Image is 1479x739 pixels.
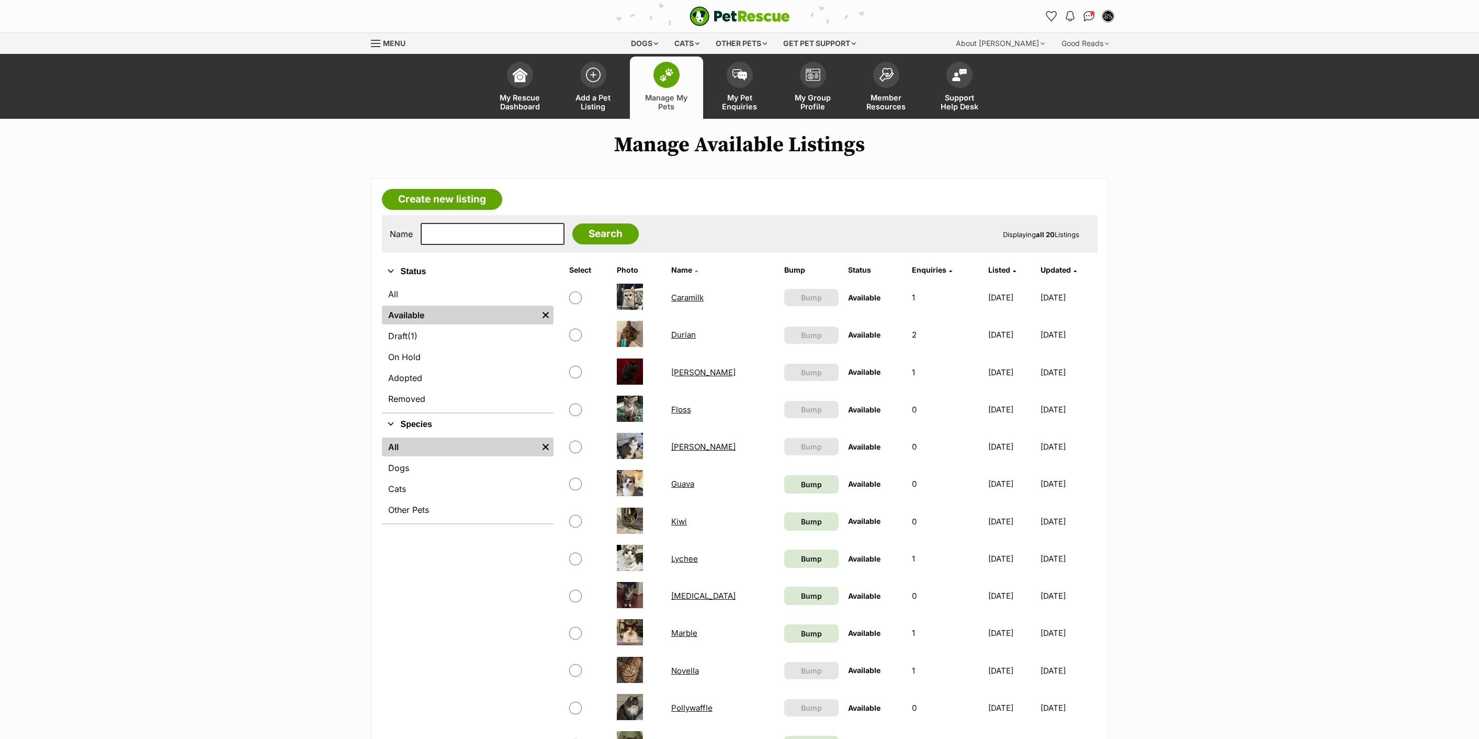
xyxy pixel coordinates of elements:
th: Select [565,262,612,278]
a: PetRescue [690,6,790,26]
a: My Group Profile [776,57,850,119]
img: member-resources-icon-8e73f808a243e03378d46382f2149f9095a855e16c252ad45f914b54edf8863c.svg [879,68,894,82]
span: Listed [988,265,1010,274]
div: Cats [667,33,707,54]
td: 1 [908,541,983,577]
a: All [382,438,538,456]
a: Durian [671,330,696,340]
span: Available [848,666,880,675]
div: Get pet support [776,33,863,54]
span: Available [848,517,880,525]
td: 0 [908,391,983,428]
td: [DATE] [984,653,1040,689]
a: [PERSON_NAME] [671,442,736,452]
span: Name [671,265,692,274]
label: Name [390,229,413,239]
span: Updated [1041,265,1071,274]
a: Create new listing [382,189,502,210]
td: [DATE] [1041,503,1096,540]
img: notifications-46538b983faf8c2785f20acdc204bb7945ddae34d4c08c2a6579f10ce5e182be.svg [1066,11,1074,21]
span: Bump [801,441,822,452]
a: My Pet Enquiries [703,57,776,119]
a: Adopted [382,368,554,387]
a: All [382,285,554,304]
td: [DATE] [1041,653,1096,689]
span: Bump [801,404,822,415]
div: Other pets [708,33,774,54]
td: [DATE] [1041,578,1096,614]
a: Updated [1041,265,1077,274]
a: Bump [784,512,839,531]
a: Remove filter [538,438,554,456]
img: help-desk-icon-fdf02630f3aa405de69fd3d07c3f3aa587a6932b1a1747fa1d2bba05be0121f9.svg [952,69,967,81]
span: Bump [801,665,822,676]
a: Pollywaffle [671,703,713,713]
td: [DATE] [1041,279,1096,316]
th: Photo [613,262,666,278]
a: [MEDICAL_DATA] [671,591,736,601]
span: Add a Pet Listing [570,93,617,111]
input: Search [572,223,639,244]
a: Add a Pet Listing [557,57,630,119]
span: translation missing: en.admin.listings.index.attributes.enquiries [912,265,946,274]
a: Menu [371,33,413,52]
span: Available [848,554,880,563]
img: logo-e224e6f780fb5917bec1dbf3a21bbac754714ae5b6737aabdf751b685950b380.svg [690,6,790,26]
a: Novella [671,666,699,676]
button: Status [382,265,554,278]
div: Good Reads [1054,33,1116,54]
td: 0 [908,466,983,502]
td: [DATE] [1041,541,1096,577]
span: Available [848,442,880,451]
div: Dogs [624,33,665,54]
button: Bump [784,364,839,381]
td: [DATE] [1041,317,1096,353]
button: Bump [784,438,839,455]
span: My Pet Enquiries [716,93,763,111]
td: [DATE] [984,391,1040,428]
a: Bump [784,475,839,494]
a: Remove filter [538,306,554,324]
td: [DATE] [984,466,1040,502]
span: Bump [801,702,822,713]
a: My Rescue Dashboard [483,57,557,119]
a: Available [382,306,538,324]
a: Caramilk [671,293,704,303]
span: (1) [408,330,417,342]
button: Bump [784,289,839,306]
a: Favourites [1043,8,1060,25]
td: 1 [908,653,983,689]
span: Manage My Pets [643,93,690,111]
td: [DATE] [984,503,1040,540]
td: 1 [908,279,983,316]
div: Status [382,283,554,412]
a: Name [671,265,698,274]
span: My Rescue Dashboard [496,93,544,111]
a: Removed [382,389,554,408]
span: Available [848,479,880,488]
th: Status [844,262,907,278]
span: Bump [801,330,822,341]
a: Draft [382,327,554,345]
a: Bump [784,624,839,643]
td: [DATE] [984,317,1040,353]
button: My account [1100,8,1116,25]
a: Dogs [382,458,554,477]
button: Bump [784,662,839,679]
td: [DATE] [1041,690,1096,726]
td: [DATE] [1041,354,1096,390]
span: Available [848,591,880,600]
img: manage-my-pets-icon-02211641906a0b7f246fdf0571729dbe1e7629f14944591b6c1af311fb30b64b.svg [659,68,674,82]
span: Available [848,405,880,414]
td: [DATE] [1041,391,1096,428]
a: Manage My Pets [630,57,703,119]
span: Support Help Desk [936,93,983,111]
a: Member Resources [850,57,923,119]
td: [DATE] [984,429,1040,465]
span: Displaying Listings [1003,230,1079,239]
span: Bump [801,292,822,303]
td: 0 [908,690,983,726]
div: About [PERSON_NAME] [949,33,1052,54]
button: Bump [784,401,839,418]
td: 1 [908,354,983,390]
